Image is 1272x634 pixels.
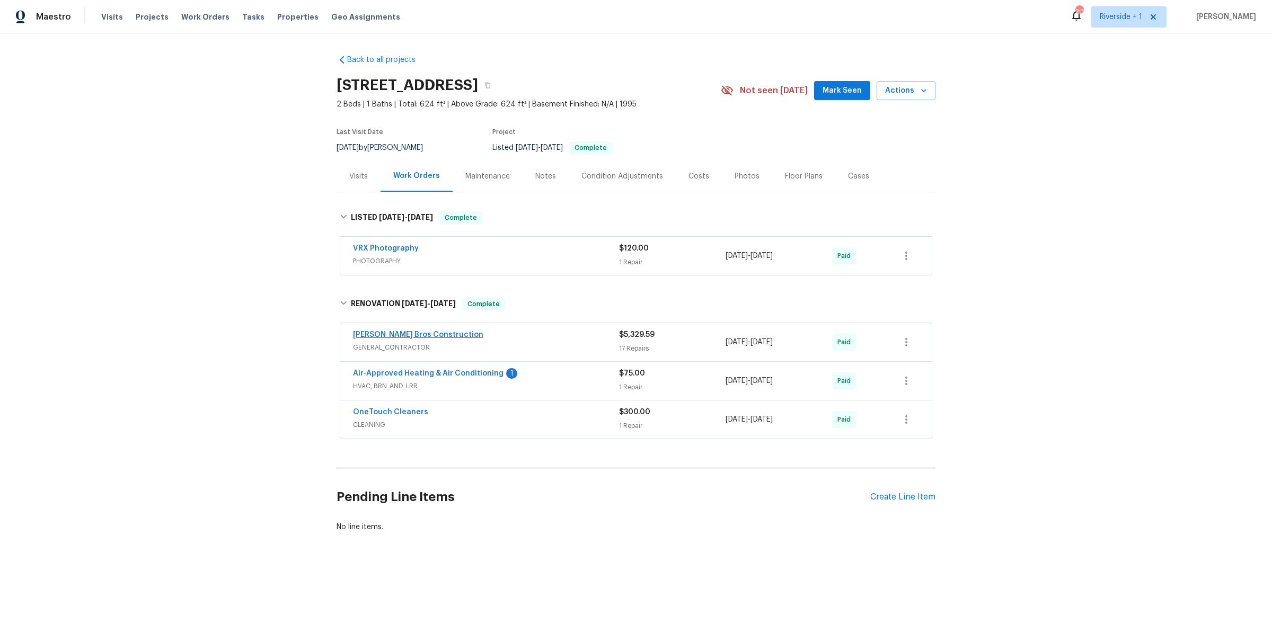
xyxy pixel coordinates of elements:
[1075,6,1083,17] div: 20
[535,171,556,182] div: Notes
[814,81,870,101] button: Mark Seen
[837,337,855,347] span: Paid
[492,144,612,151] span: Listed
[337,201,935,235] div: LISTED [DATE]-[DATE]Complete
[353,331,483,338] a: [PERSON_NAME] Bros Construction
[181,12,229,22] span: Work Orders
[393,171,440,181] div: Work Orders
[353,408,428,416] a: OneTouch Cleaners
[506,368,517,379] div: 1
[541,144,563,151] span: [DATE]
[337,144,359,151] span: [DATE]
[726,377,748,385] span: [DATE]
[619,421,726,431] div: 1 Repair
[402,300,456,307] span: -
[331,12,400,22] span: Geo Assignments
[36,12,71,22] span: Maestro
[735,171,759,182] div: Photos
[619,343,726,354] div: 17 Repairs
[353,245,419,252] a: VRX Photography
[516,144,563,151] span: -
[353,370,503,377] a: Air-Approved Heating & Air Conditioning
[837,414,855,425] span: Paid
[848,171,869,182] div: Cases
[688,171,709,182] div: Costs
[353,256,619,266] span: PHOTOGRAPHY
[349,171,368,182] div: Visits
[353,419,619,430] span: CLEANING
[337,80,478,91] h2: [STREET_ADDRESS]
[823,84,862,97] span: Mark Seen
[619,245,649,252] span: $120.00
[337,472,870,522] h2: Pending Line Items
[465,171,510,182] div: Maintenance
[750,377,773,385] span: [DATE]
[408,213,433,221] span: [DATE]
[885,84,927,97] span: Actions
[785,171,823,182] div: Floor Plans
[337,129,383,135] span: Last Visit Date
[353,342,619,353] span: GENERAL_CONTRACTOR
[726,338,748,346] span: [DATE]
[1192,12,1256,22] span: [PERSON_NAME]
[750,416,773,423] span: [DATE]
[337,99,721,110] span: 2 Beds | 1 Baths | Total: 624 ft² | Above Grade: 624 ft² | Basement Finished: N/A | 1995
[463,299,504,309] span: Complete
[242,13,264,21] span: Tasks
[877,81,935,101] button: Actions
[837,376,855,386] span: Paid
[101,12,123,22] span: Visits
[351,211,433,224] h6: LISTED
[337,55,438,65] a: Back to all projects
[619,370,645,377] span: $75.00
[492,129,516,135] span: Project
[440,212,481,223] span: Complete
[726,416,748,423] span: [DATE]
[870,492,935,502] div: Create Line Item
[136,12,169,22] span: Projects
[750,252,773,260] span: [DATE]
[516,144,538,151] span: [DATE]
[379,213,404,221] span: [DATE]
[726,376,773,386] span: -
[402,300,427,307] span: [DATE]
[379,213,433,221] span: -
[478,76,497,95] button: Copy Address
[351,298,456,310] h6: RENOVATION
[740,85,808,96] span: Not seen [DATE]
[337,522,935,532] div: No line items.
[837,251,855,261] span: Paid
[337,141,436,154] div: by [PERSON_NAME]
[726,252,748,260] span: [DATE]
[581,171,663,182] div: Condition Adjustments
[619,408,650,416] span: $300.00
[750,338,773,346] span: [DATE]
[619,331,655,338] span: $5,329.59
[277,12,319,22] span: Properties
[619,257,726,267] div: 1 Repair
[619,382,726,392] div: 1 Repair
[353,381,619,391] span: HVAC, BRN_AND_LRR
[1100,12,1142,22] span: Riverside + 1
[430,300,456,307] span: [DATE]
[337,287,935,321] div: RENOVATION [DATE]-[DATE]Complete
[570,145,611,151] span: Complete
[726,414,773,425] span: -
[726,251,773,261] span: -
[726,337,773,347] span: -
